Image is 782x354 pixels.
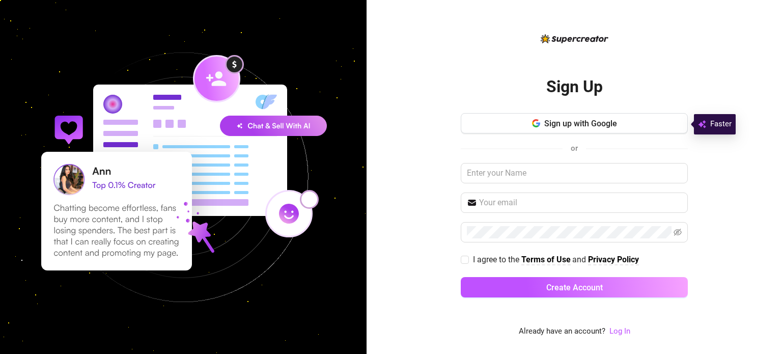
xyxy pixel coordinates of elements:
img: svg%3e [698,118,706,130]
button: Create Account [461,277,688,297]
strong: Terms of Use [521,255,571,264]
span: and [572,255,588,264]
span: or [571,144,578,153]
a: Terms of Use [521,255,571,265]
h2: Sign Up [546,76,603,97]
strong: Privacy Policy [588,255,639,264]
input: Enter your Name [461,163,688,183]
a: Log In [609,326,630,336]
a: Privacy Policy [588,255,639,265]
span: Already have an account? [519,325,605,338]
button: Sign up with Google [461,113,688,133]
span: Faster [710,118,732,130]
img: logo-BBDzfeDw.svg [541,34,608,43]
input: Your email [479,197,682,209]
span: Sign up with Google [544,119,617,128]
span: I agree to the [473,255,521,264]
span: eye-invisible [674,228,682,236]
a: Log In [609,325,630,338]
img: signup-background-D0MIrEPF.svg [7,1,359,353]
span: Create Account [546,283,603,292]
